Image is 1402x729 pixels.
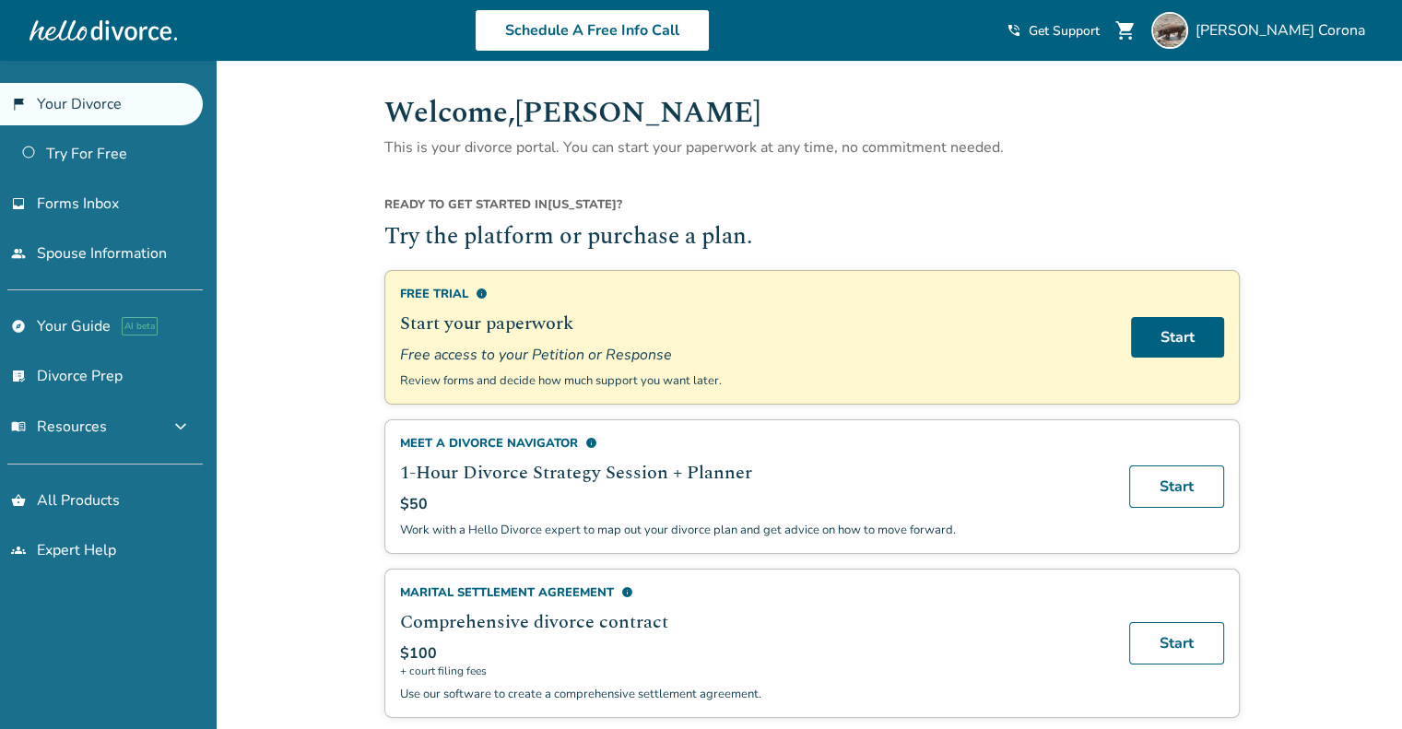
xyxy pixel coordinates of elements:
a: Start [1129,465,1224,508]
a: phone_in_talkGet Support [1007,22,1100,40]
div: Free Trial [400,286,1109,302]
span: info [621,586,633,598]
a: Start [1131,317,1224,358]
span: info [476,288,488,300]
span: Get Support [1029,22,1100,40]
iframe: Chat Widget [1310,641,1402,729]
span: AI beta [122,317,158,335]
h2: Start your paperwork [400,310,1109,337]
h1: Welcome, [PERSON_NAME] [384,90,1240,135]
a: Start [1129,622,1224,664]
h2: Comprehensive divorce contract [400,608,1107,636]
a: Schedule A Free Info Call [475,9,710,52]
div: Meet a divorce navigator [400,435,1107,452]
span: info [585,437,597,449]
span: groups [11,543,26,558]
p: Work with a Hello Divorce expert to map out your divorce plan and get advice on how to move forward. [400,522,1107,538]
span: people [11,246,26,261]
p: Review forms and decide how much support you want later. [400,372,1109,389]
div: [US_STATE] ? [384,196,1240,220]
span: Free access to your Petition or Response [400,345,1109,365]
span: [PERSON_NAME] Corona [1196,20,1373,41]
span: + court filing fees [400,664,1107,678]
div: Marital Settlement Agreement [400,584,1107,601]
span: menu_book [11,419,26,434]
span: shopping_basket [11,493,26,508]
span: list_alt_check [11,369,26,383]
span: expand_more [170,416,192,438]
span: flag_2 [11,97,26,112]
img: Joe C [1151,12,1188,49]
h2: Try the platform or purchase a plan. [384,220,1240,255]
span: $100 [400,643,437,664]
span: $50 [400,494,428,514]
span: Forms Inbox [37,194,119,214]
p: This is your divorce portal. You can start your paperwork at any time, no commitment needed. [384,135,1240,159]
span: Ready to get started in [384,196,548,213]
span: shopping_cart [1114,19,1137,41]
span: inbox [11,196,26,211]
span: phone_in_talk [1007,23,1021,38]
h2: 1-Hour Divorce Strategy Session + Planner [400,459,1107,487]
p: Use our software to create a comprehensive settlement agreement. [400,686,1107,702]
span: Resources [11,417,107,437]
span: explore [11,319,26,334]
